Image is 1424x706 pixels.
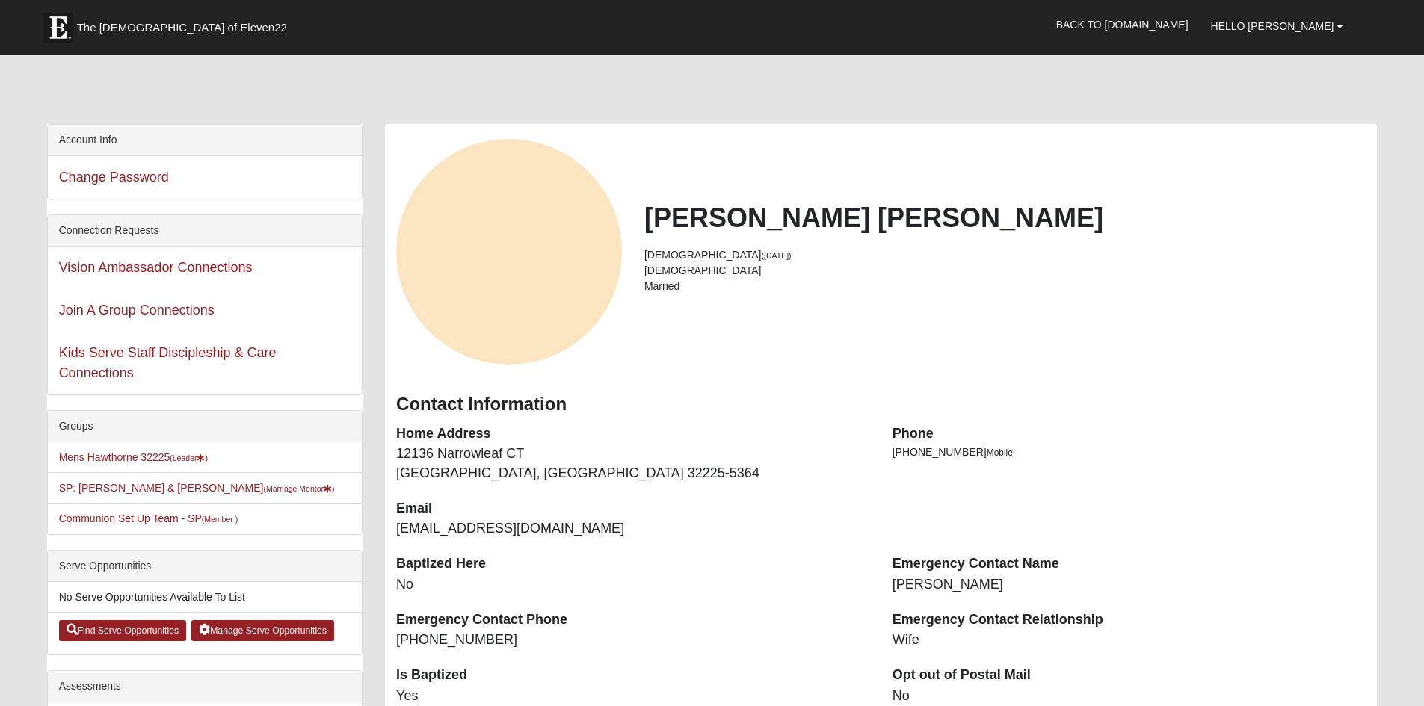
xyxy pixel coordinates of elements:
[48,551,362,582] div: Serve Opportunities
[396,666,870,685] dt: Is Baptized
[43,13,73,43] img: Eleven22 logo
[202,515,238,524] small: (Member )
[893,610,1366,630] dt: Emergency Contact Relationship
[644,263,1366,279] li: [DEMOGRAPHIC_DATA]
[893,445,1366,460] li: [PHONE_NUMBER]
[396,445,870,483] dd: 12136 Narrowleaf CT [GEOGRAPHIC_DATA], [GEOGRAPHIC_DATA] 32225-5364
[59,513,238,524] a: Communion Set Up Team - SP(Member )
[762,251,792,260] small: ([DATE])
[644,247,1366,263] li: [DEMOGRAPHIC_DATA]
[191,620,334,641] a: Manage Serve Opportunities
[59,482,335,494] a: SP: [PERSON_NAME] & [PERSON_NAME](Marriage Mentor)
[396,499,870,518] dt: Email
[59,170,169,185] a: Change Password
[48,411,362,442] div: Groups
[893,575,1366,595] dd: [PERSON_NAME]
[987,448,1013,458] span: Mobile
[263,484,334,493] small: (Marriage Mentor )
[36,5,335,43] a: The [DEMOGRAPHIC_DATA] of Eleven22
[59,451,208,463] a: Mens Hawthorne 32225(Leader)
[1200,7,1355,45] a: Hello [PERSON_NAME]
[893,554,1366,574] dt: Emergency Contact Name
[893,424,1366,444] dt: Phone
[48,671,362,702] div: Assessments
[644,279,1366,294] li: Married
[59,303,215,318] a: Join A Group Connections
[48,215,362,247] div: Connection Requests
[396,424,870,444] dt: Home Address
[644,202,1366,234] h2: [PERSON_NAME] [PERSON_NAME]
[396,575,870,595] dd: No
[59,620,187,641] a: Find Serve Opportunities
[48,582,362,613] li: No Serve Opportunities Available To List
[1045,6,1200,43] a: Back to [DOMAIN_NAME]
[396,139,622,365] a: View Fullsize Photo
[893,666,1366,685] dt: Opt out of Postal Mail
[396,554,870,574] dt: Baptized Here
[893,631,1366,650] dd: Wife
[170,453,208,462] small: (Leader )
[396,519,870,539] dd: [EMAIL_ADDRESS][DOMAIN_NAME]
[396,631,870,650] dd: [PHONE_NUMBER]
[396,610,870,630] dt: Emergency Contact Phone
[59,260,253,275] a: Vision Ambassador Connections
[77,20,287,35] span: The [DEMOGRAPHIC_DATA] of Eleven22
[1211,20,1334,32] span: Hello [PERSON_NAME]
[396,394,1366,415] h3: Contact Information
[59,345,277,380] a: Kids Serve Staff Discipleship & Care Connections
[48,125,362,156] div: Account Info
